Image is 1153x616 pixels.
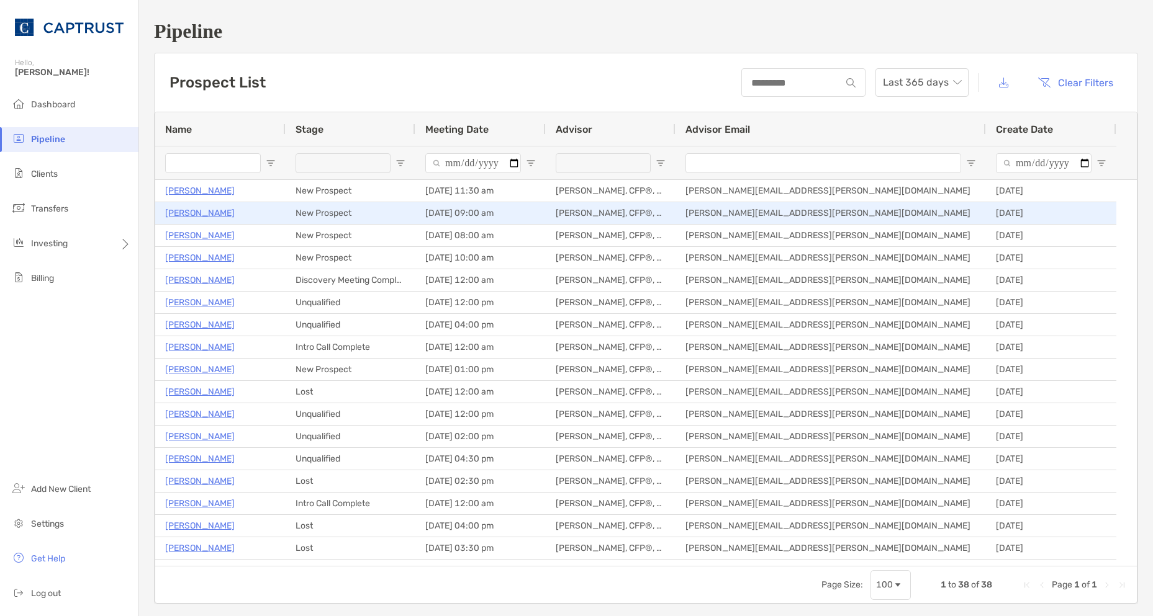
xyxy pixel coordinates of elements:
a: [PERSON_NAME] [165,362,235,377]
span: Create Date [996,123,1053,135]
div: First Page [1022,580,1032,590]
div: [DATE] 04:00 pm [415,515,546,537]
a: [PERSON_NAME] [165,451,235,466]
div: Unqualified [286,403,415,425]
a: [PERSON_NAME] [165,295,235,310]
div: New Prospect [286,247,415,269]
div: [PERSON_NAME], CFP®, ChFC® [546,448,676,470]
span: Meeting Date [425,123,489,135]
span: 1 [1092,579,1097,590]
span: Transfers [31,203,68,214]
div: [DATE] 03:30 pm [415,537,546,559]
img: dashboard icon [11,96,26,111]
div: [DATE] [986,359,1116,380]
span: Clients [31,169,58,179]
div: Unqualified [286,448,415,470]
div: [PERSON_NAME], CFP®, ChFC® [546,537,676,559]
a: [PERSON_NAME] [165,496,235,511]
h1: Pipeline [154,20,1138,43]
div: [PERSON_NAME][EMAIL_ADDRESS][PERSON_NAME][DOMAIN_NAME] [676,336,986,358]
span: Get Help [31,553,65,564]
button: Open Filter Menu [396,158,405,168]
span: Last 365 days [883,69,961,96]
div: [DATE] [986,269,1116,291]
div: Last Page [1117,580,1127,590]
span: Advisor [556,123,592,135]
div: [PERSON_NAME][EMAIL_ADDRESS][PERSON_NAME][DOMAIN_NAME] [676,515,986,537]
div: [DATE] 01:00 pm [415,359,546,380]
button: Open Filter Menu [266,158,276,168]
input: Name Filter Input [165,153,261,173]
div: Previous Page [1037,580,1047,590]
div: [PERSON_NAME], CFP®, ChFC® [546,493,676,514]
div: [PERSON_NAME][EMAIL_ADDRESS][PERSON_NAME][DOMAIN_NAME] [676,381,986,403]
div: [PERSON_NAME][EMAIL_ADDRESS][PERSON_NAME][DOMAIN_NAME] [676,560,986,581]
div: Next Page [1102,580,1112,590]
a: [PERSON_NAME] [165,384,235,400]
div: [DATE] [986,336,1116,358]
div: [DATE] 12:00 am [415,269,546,291]
div: 100 [876,579,893,590]
div: Lost [286,470,415,492]
div: [DATE] [986,314,1116,336]
a: [PERSON_NAME] [165,429,235,444]
div: [DATE] 02:00 pm [415,426,546,447]
div: [DATE] [986,180,1116,202]
a: [PERSON_NAME] [165,183,235,199]
div: [PERSON_NAME], CFP®, ChFC® [546,515,676,537]
span: 38 [958,579,969,590]
div: Lost [286,381,415,403]
div: [DATE] 12:00 am [415,336,546,358]
a: [PERSON_NAME] [165,250,235,266]
div: [DATE] [986,470,1116,492]
div: [DATE] [986,426,1116,447]
div: [PERSON_NAME], CFP®, ChFC® [546,180,676,202]
span: 1 [1074,579,1080,590]
img: transfers icon [11,200,26,215]
img: CAPTRUST Logo [15,5,124,50]
div: [PERSON_NAME], CFP®, ChFC® [546,314,676,336]
div: [DATE] 12:00 am [415,493,546,514]
input: Meeting Date Filter Input [425,153,521,173]
div: [DATE] 02:30 pm [415,470,546,492]
a: [PERSON_NAME] [165,518,235,533]
p: [PERSON_NAME] [165,272,235,288]
div: [DATE] [986,247,1116,269]
div: [DATE] [986,448,1116,470]
div: [PERSON_NAME][EMAIL_ADDRESS][PERSON_NAME][DOMAIN_NAME] [676,493,986,514]
div: [DATE] [986,493,1116,514]
div: [DATE] [986,225,1116,246]
span: Dashboard [31,99,75,110]
div: [DATE] [986,403,1116,425]
input: Advisor Email Filter Input [685,153,961,173]
div: [PERSON_NAME], CFP®, ChFC® [546,225,676,246]
p: [PERSON_NAME] [165,317,235,333]
div: [PERSON_NAME][EMAIL_ADDRESS][PERSON_NAME][DOMAIN_NAME] [676,359,986,380]
div: [DATE] [986,381,1116,403]
div: New Prospect [286,180,415,202]
div: [PERSON_NAME], CFP®, ChFC® [546,292,676,313]
input: Create Date Filter Input [996,153,1092,173]
div: [PERSON_NAME][EMAIL_ADDRESS][PERSON_NAME][DOMAIN_NAME] [676,403,986,425]
span: Log out [31,588,61,599]
p: [PERSON_NAME] [165,205,235,221]
div: [PERSON_NAME][EMAIL_ADDRESS][PERSON_NAME][DOMAIN_NAME] [676,426,986,447]
p: [PERSON_NAME] [165,339,235,355]
div: [PERSON_NAME], CFP®, ChFC® [546,359,676,380]
div: [PERSON_NAME][EMAIL_ADDRESS][PERSON_NAME][DOMAIN_NAME] [676,180,986,202]
span: Pipeline [31,134,65,145]
div: [DATE] 12:00 pm [415,403,546,425]
div: [PERSON_NAME], CFP®, ChFC® [546,247,676,269]
a: [PERSON_NAME] [165,540,235,556]
p: [PERSON_NAME] [165,473,235,489]
img: settings icon [11,516,26,530]
div: Intro Call Complete [286,336,415,358]
img: get-help icon [11,550,26,565]
button: Open Filter Menu [526,158,536,168]
span: Settings [31,519,64,529]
